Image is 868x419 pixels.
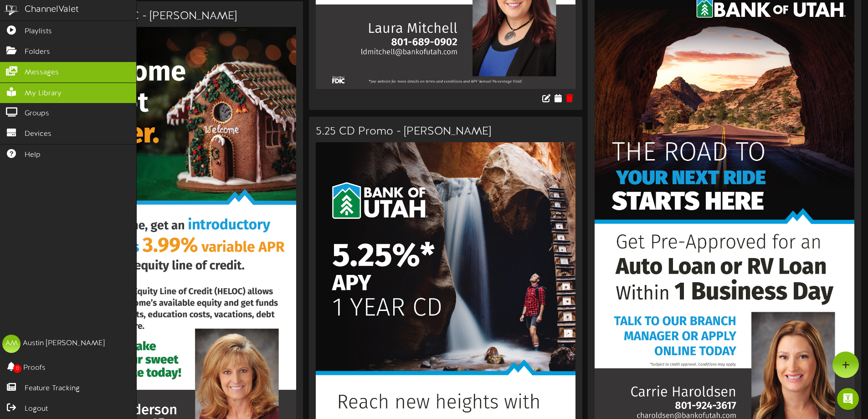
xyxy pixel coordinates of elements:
[25,3,79,16] div: ChannelValet
[36,10,296,22] h3: 3.99 Holiday HELOC - [PERSON_NAME]
[25,47,50,57] span: Folders
[25,109,49,119] span: Groups
[25,26,52,37] span: Playlists
[316,126,575,138] h3: 5.25 CD Promo - [PERSON_NAME]
[837,388,859,410] div: Open Intercom Messenger
[25,404,48,414] span: Logout
[13,364,21,373] span: 0
[25,383,80,394] span: Feature Tracking
[23,363,46,373] span: Proofs
[25,129,51,140] span: Devices
[2,335,21,353] div: AM
[25,67,59,78] span: Messages
[23,338,105,349] div: Austin [PERSON_NAME]
[25,88,62,99] span: My Library
[25,150,41,160] span: Help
